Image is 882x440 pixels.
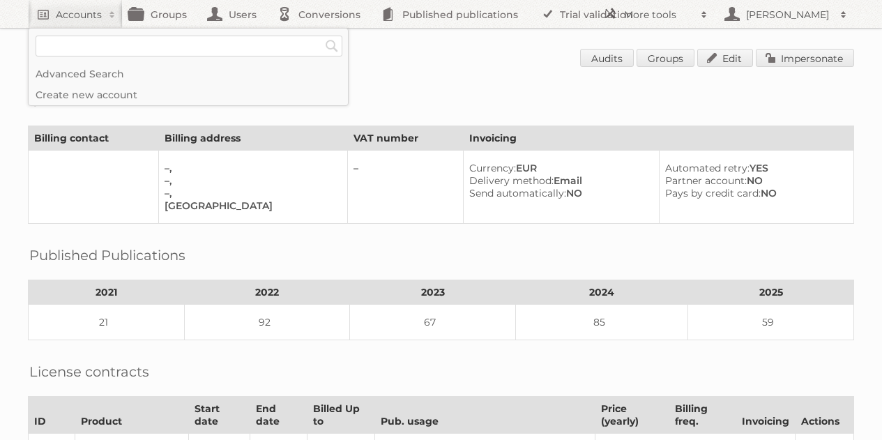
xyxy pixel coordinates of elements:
[665,187,842,199] div: NO
[29,84,348,105] a: Create new account
[165,162,336,174] div: –,
[669,397,736,434] th: Billing freq.
[165,199,336,212] div: [GEOGRAPHIC_DATA]
[29,361,149,382] h2: License contracts
[463,126,853,151] th: Invoicing
[795,397,853,434] th: Actions
[184,280,350,305] th: 2022
[469,187,648,199] div: NO
[350,305,516,340] td: 67
[736,397,795,434] th: Invoicing
[624,8,694,22] h2: More tools
[595,397,669,434] th: Price (yearly)
[756,49,854,67] a: Impersonate
[75,397,189,434] th: Product
[29,245,185,266] h2: Published Publications
[28,49,854,70] h1: Account 79428: [PERSON_NAME]
[580,49,634,67] a: Audits
[665,162,842,174] div: YES
[158,126,347,151] th: Billing address
[307,397,374,434] th: Billed Up to
[29,280,185,305] th: 2021
[165,187,336,199] div: –,
[469,162,516,174] span: Currency:
[29,126,159,151] th: Billing contact
[165,174,336,187] div: –,
[665,162,750,174] span: Automated retry:
[469,174,554,187] span: Delivery method:
[469,162,648,174] div: EUR
[29,397,75,434] th: ID
[743,8,833,22] h2: [PERSON_NAME]
[516,280,688,305] th: 2024
[56,8,102,22] h2: Accounts
[469,187,566,199] span: Send automatically:
[665,174,842,187] div: NO
[250,397,307,434] th: End date
[347,126,463,151] th: VAT number
[29,305,185,340] td: 21
[688,305,854,340] td: 59
[697,49,753,67] a: Edit
[184,305,350,340] td: 92
[688,280,854,305] th: 2025
[637,49,694,67] a: Groups
[665,187,761,199] span: Pays by credit card:
[321,36,342,56] input: Search
[469,174,648,187] div: Email
[516,305,688,340] td: 85
[374,397,595,434] th: Pub. usage
[29,63,348,84] a: Advanced Search
[188,397,250,434] th: Start date
[665,174,747,187] span: Partner account:
[347,151,463,224] td: –
[350,280,516,305] th: 2023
